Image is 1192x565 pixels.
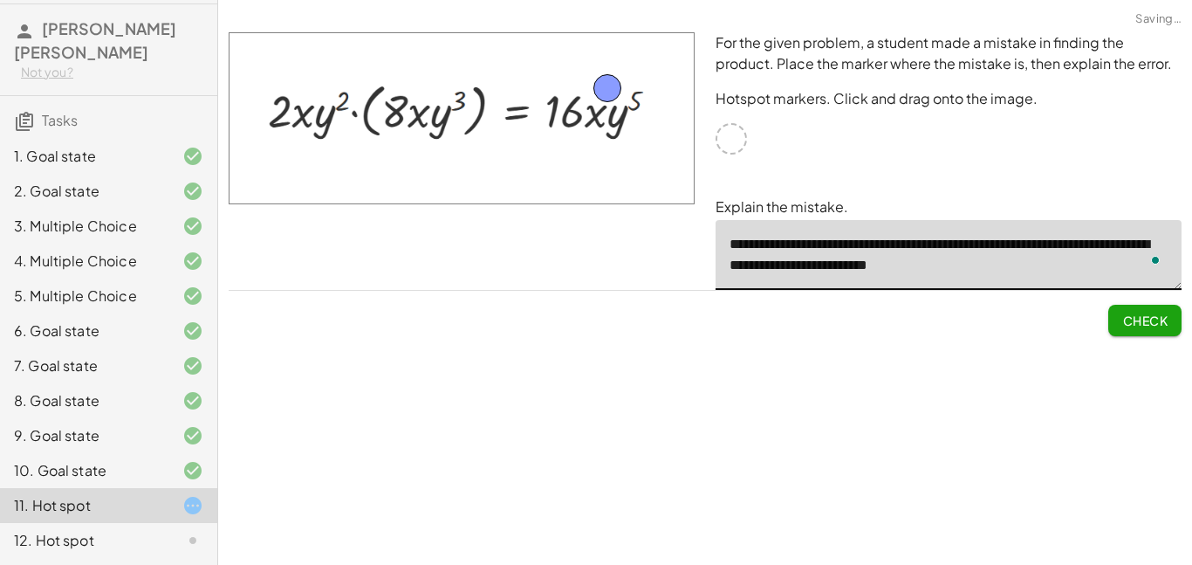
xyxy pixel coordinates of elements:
span: Check [1122,313,1168,328]
div: 12. Hot spot [14,530,154,551]
p: Explain the mistake. [716,196,1182,217]
i: Task finished and correct. [182,216,203,237]
div: 10. Goal state [14,460,154,481]
i: Task finished and correct. [182,355,203,376]
div: 11. Hot spot [14,495,154,516]
p: Hotspot markers. Click and drag onto the image. [716,88,1182,109]
img: b42f739e0bd79d23067a90d0ea4ccfd2288159baac1bcee117f9be6b6edde5c4.png [229,32,695,204]
div: 3. Multiple Choice [14,216,154,237]
span: Saving… [1135,10,1182,28]
i: Task finished and correct. [182,425,203,446]
div: Not you? [21,64,203,81]
div: 8. Goal state [14,390,154,411]
div: 4. Multiple Choice [14,251,154,272]
div: 1. Goal state [14,146,154,167]
div: 5. Multiple Choice [14,286,154,307]
textarea: To enrich screen reader interactions, please activate Accessibility in Grammarly extension settings [716,220,1182,290]
div: 9. Goal state [14,425,154,446]
button: Check [1108,305,1182,336]
i: Task finished and correct. [182,320,203,341]
i: Task finished and correct. [182,286,203,307]
i: Task finished and correct. [182,390,203,411]
span: [PERSON_NAME] [PERSON_NAME] [14,18,176,62]
p: For the given problem, a student made a mistake in finding the product. Place the marker where th... [716,32,1182,74]
div: 6. Goal state [14,320,154,341]
i: Task finished and correct. [182,251,203,272]
i: Task not started. [182,530,203,551]
i: Task finished and correct. [182,181,203,202]
i: Task started. [182,495,203,516]
div: 7. Goal state [14,355,154,376]
i: Task finished and correct. [182,460,203,481]
i: Task finished and correct. [182,146,203,167]
div: 2. Goal state [14,181,154,202]
span: Tasks [42,111,78,129]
